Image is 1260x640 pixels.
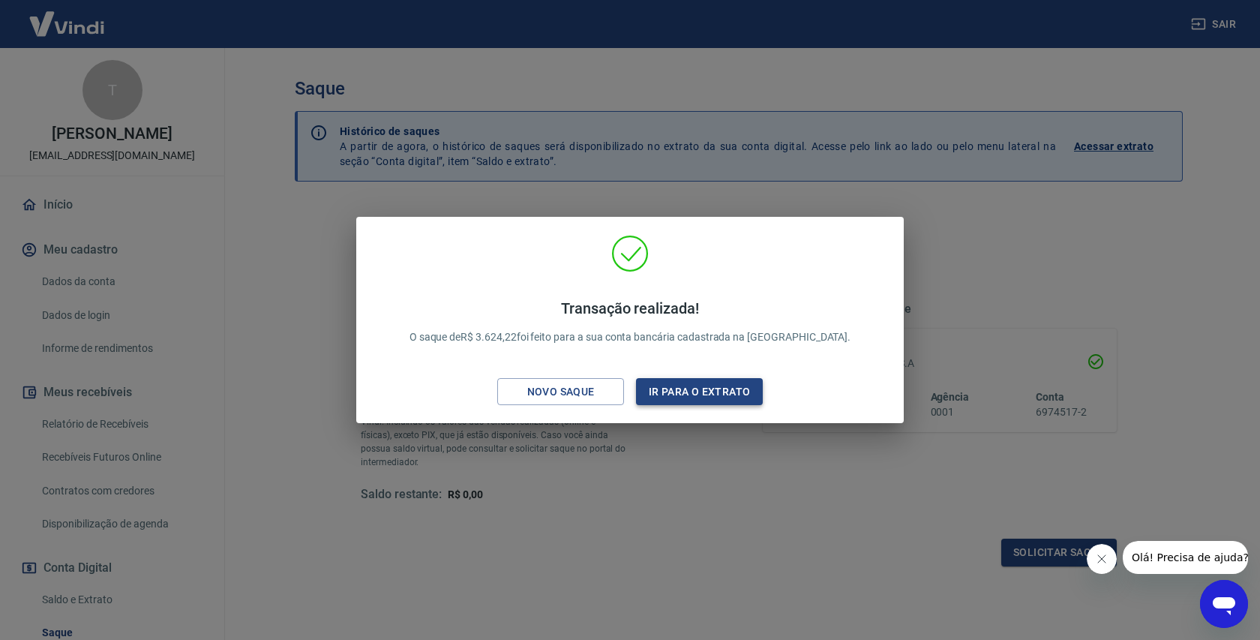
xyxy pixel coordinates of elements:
span: Olá! Precisa de ajuda? [9,11,126,23]
button: Ir para o extrato [636,378,763,406]
div: Novo saque [509,383,613,401]
button: Novo saque [497,378,624,406]
p: O saque de R$ 3.624,22 foi feito para a sua conta bancária cadastrada na [GEOGRAPHIC_DATA]. [409,299,851,345]
iframe: Mensagem da empresa [1123,541,1248,574]
h4: Transação realizada! [409,299,851,317]
iframe: Botão para abrir a janela de mensagens [1200,580,1248,628]
iframe: Fechar mensagem [1087,544,1117,574]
